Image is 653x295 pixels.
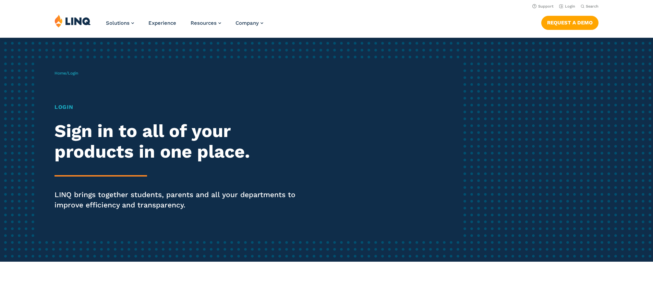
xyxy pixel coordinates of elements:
span: / [55,71,78,76]
button: Open Search Bar [581,4,598,9]
span: Solutions [106,20,130,26]
a: Company [235,20,263,26]
span: Company [235,20,259,26]
a: Home [55,71,66,76]
a: Solutions [106,20,134,26]
nav: Primary Navigation [106,14,263,37]
a: Resources [191,20,221,26]
span: Search [586,4,598,9]
a: Request a Demo [541,16,598,30]
a: Experience [148,20,176,26]
span: Login [68,71,78,76]
p: LINQ brings together students, parents and all your departments to improve efficiency and transpa... [55,190,306,210]
h1: Login [55,103,306,111]
nav: Button Navigation [541,14,598,30]
span: Resources [191,20,217,26]
img: LINQ | K‑12 Software [55,14,91,27]
a: Support [532,4,554,9]
a: Login [559,4,575,9]
h2: Sign in to all of your products in one place. [55,121,306,162]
